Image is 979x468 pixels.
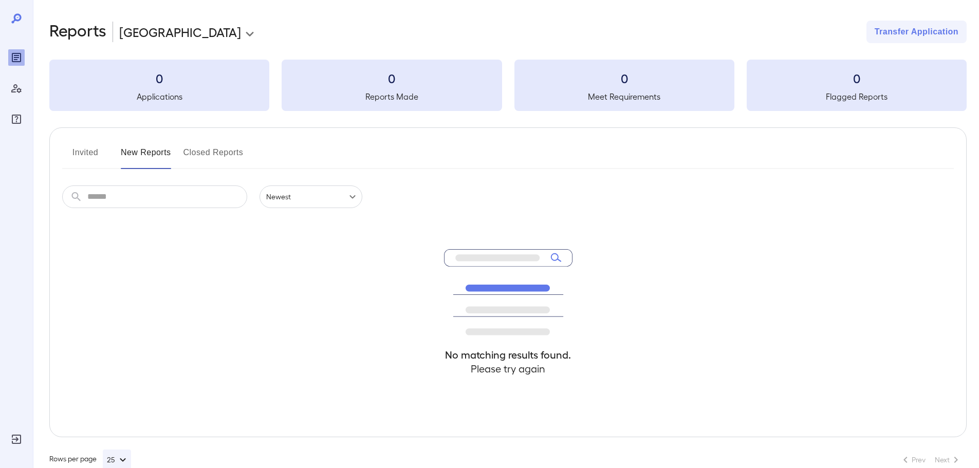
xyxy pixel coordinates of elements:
button: Closed Reports [183,144,244,169]
h5: Flagged Reports [747,90,967,103]
h2: Reports [49,21,106,43]
h5: Meet Requirements [514,90,734,103]
div: Reports [8,49,25,66]
button: New Reports [121,144,171,169]
div: Newest [260,185,362,208]
p: [GEOGRAPHIC_DATA] [119,24,241,40]
summary: 0Applications0Reports Made0Meet Requirements0Flagged Reports [49,60,967,111]
div: Log Out [8,431,25,447]
h5: Reports Made [282,90,502,103]
h4: No matching results found. [444,348,572,362]
button: Invited [62,144,108,169]
button: Transfer Application [866,21,967,43]
h3: 0 [282,70,502,86]
h4: Please try again [444,362,572,376]
div: Manage Users [8,80,25,97]
div: FAQ [8,111,25,127]
h3: 0 [514,70,734,86]
h3: 0 [49,70,269,86]
h5: Applications [49,90,269,103]
h3: 0 [747,70,967,86]
nav: pagination navigation [895,452,967,468]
